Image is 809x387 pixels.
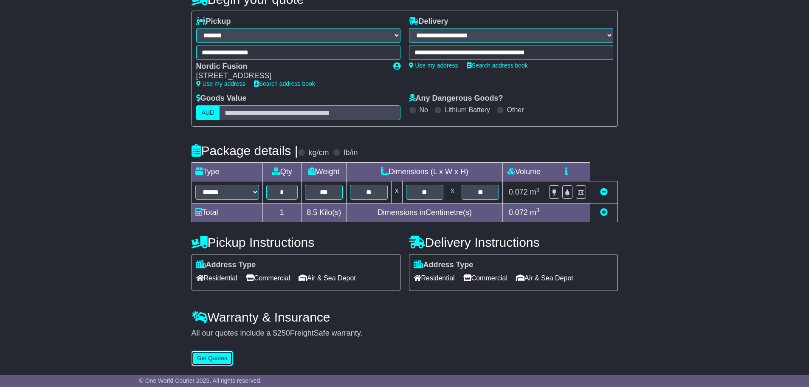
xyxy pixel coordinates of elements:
[196,62,385,71] div: Nordic Fusion
[196,17,231,26] label: Pickup
[530,188,540,196] span: m
[507,106,524,114] label: Other
[139,377,262,384] span: © One World Courier 2025. All rights reserved.
[196,71,385,81] div: [STREET_ADDRESS]
[516,271,573,285] span: Air & Sea Depot
[536,207,540,213] sup: 3
[277,329,290,337] span: 250
[254,80,315,87] a: Search address book
[262,162,302,181] td: Qty
[600,208,608,217] a: Add new item
[262,203,302,222] td: 1
[509,188,528,196] span: 0.072
[347,203,503,222] td: Dimensions in Centimetre(s)
[530,208,540,217] span: m
[192,351,233,366] button: Get Quotes
[302,203,347,222] td: Kilo(s)
[420,106,428,114] label: No
[409,62,458,69] a: Use my address
[391,181,402,203] td: x
[467,62,528,69] a: Search address book
[414,260,474,270] label: Address Type
[509,208,528,217] span: 0.072
[308,148,329,158] label: kg/cm
[445,106,490,114] label: Lithium Battery
[196,271,237,285] span: Residential
[196,260,256,270] label: Address Type
[463,271,507,285] span: Commercial
[409,235,618,249] h4: Delivery Instructions
[409,94,503,103] label: Any Dangerous Goods?
[192,310,618,324] h4: Warranty & Insurance
[447,181,458,203] td: x
[192,144,298,158] h4: Package details |
[600,188,608,196] a: Remove this item
[344,148,358,158] label: lb/in
[347,162,503,181] td: Dimensions (L x W x H)
[414,271,455,285] span: Residential
[246,271,290,285] span: Commercial
[192,162,262,181] td: Type
[196,80,245,87] a: Use my address
[196,105,220,120] label: AUD
[192,235,400,249] h4: Pickup Instructions
[192,329,618,338] div: All our quotes include a $ FreightSafe warranty.
[192,203,262,222] td: Total
[299,271,356,285] span: Air & Sea Depot
[307,208,317,217] span: 8.5
[536,186,540,193] sup: 3
[196,94,247,103] label: Goods Value
[409,17,448,26] label: Delivery
[503,162,545,181] td: Volume
[302,162,347,181] td: Weight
